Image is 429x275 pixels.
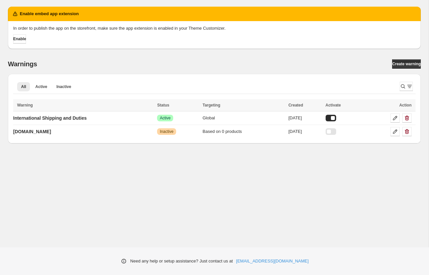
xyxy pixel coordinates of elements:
span: Status [157,103,169,107]
span: Action [399,103,412,107]
span: Inactive [160,129,173,134]
p: [DOMAIN_NAME] [13,128,51,135]
div: Based on 0 products [202,128,284,135]
div: Global [202,115,284,121]
span: All [21,84,26,89]
div: [DATE] [288,128,322,135]
p: International Shipping and Duties [13,115,87,121]
button: Enable [13,34,26,44]
a: [DOMAIN_NAME] [13,126,51,137]
span: Active [160,115,171,121]
div: [DATE] [288,115,322,121]
a: International Shipping and Duties [13,113,87,123]
span: Create warning [392,61,421,67]
a: [EMAIL_ADDRESS][DOMAIN_NAME] [236,258,308,264]
span: Warning [17,103,33,107]
h2: Warnings [8,60,37,68]
button: Search and filter results [400,82,413,91]
h2: Enable embed app extension [20,11,79,17]
p: In order to publish the app on the storefront, make sure the app extension is enabled in your The... [13,25,416,32]
span: Activate [326,103,341,107]
span: Created [288,103,303,107]
span: Targeting [202,103,220,107]
a: Create warning [392,59,421,69]
span: Inactive [56,84,71,89]
span: Enable [13,36,26,42]
span: Active [35,84,47,89]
